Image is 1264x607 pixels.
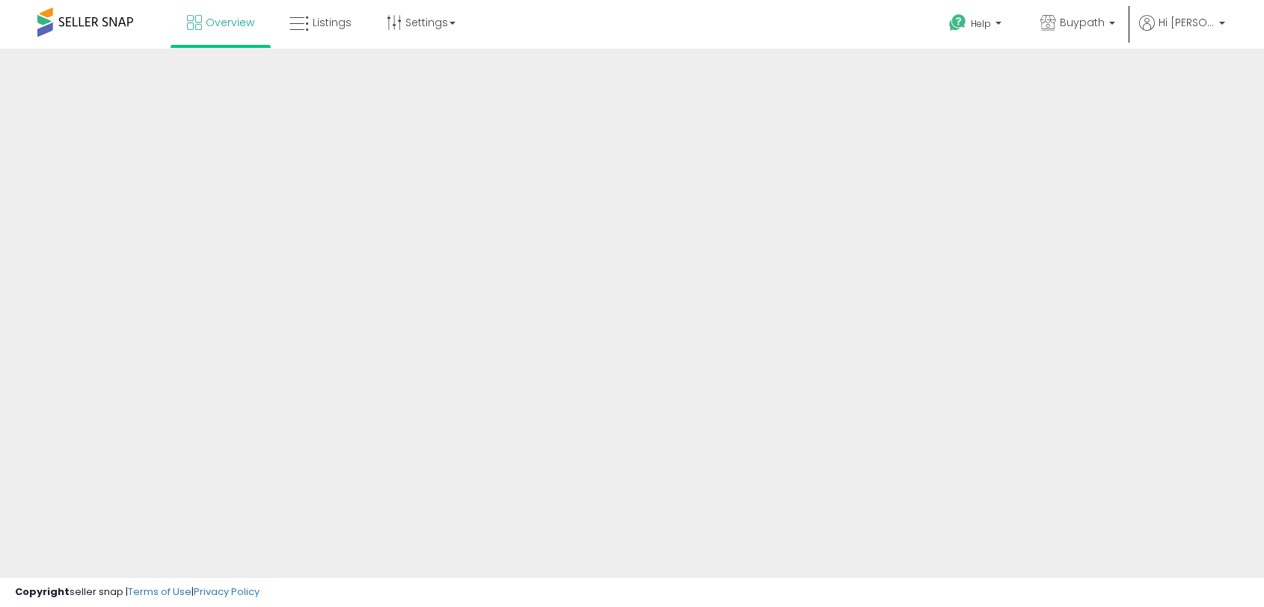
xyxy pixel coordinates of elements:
[948,13,967,32] i: Get Help
[1139,15,1225,49] a: Hi [PERSON_NAME]
[206,15,254,30] span: Overview
[194,585,260,599] a: Privacy Policy
[15,585,70,599] strong: Copyright
[1159,15,1215,30] span: Hi [PERSON_NAME]
[15,585,260,600] div: seller snap | |
[1060,15,1105,30] span: Buypath
[971,17,991,30] span: Help
[128,585,191,599] a: Terms of Use
[937,2,1016,49] a: Help
[313,15,352,30] span: Listings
